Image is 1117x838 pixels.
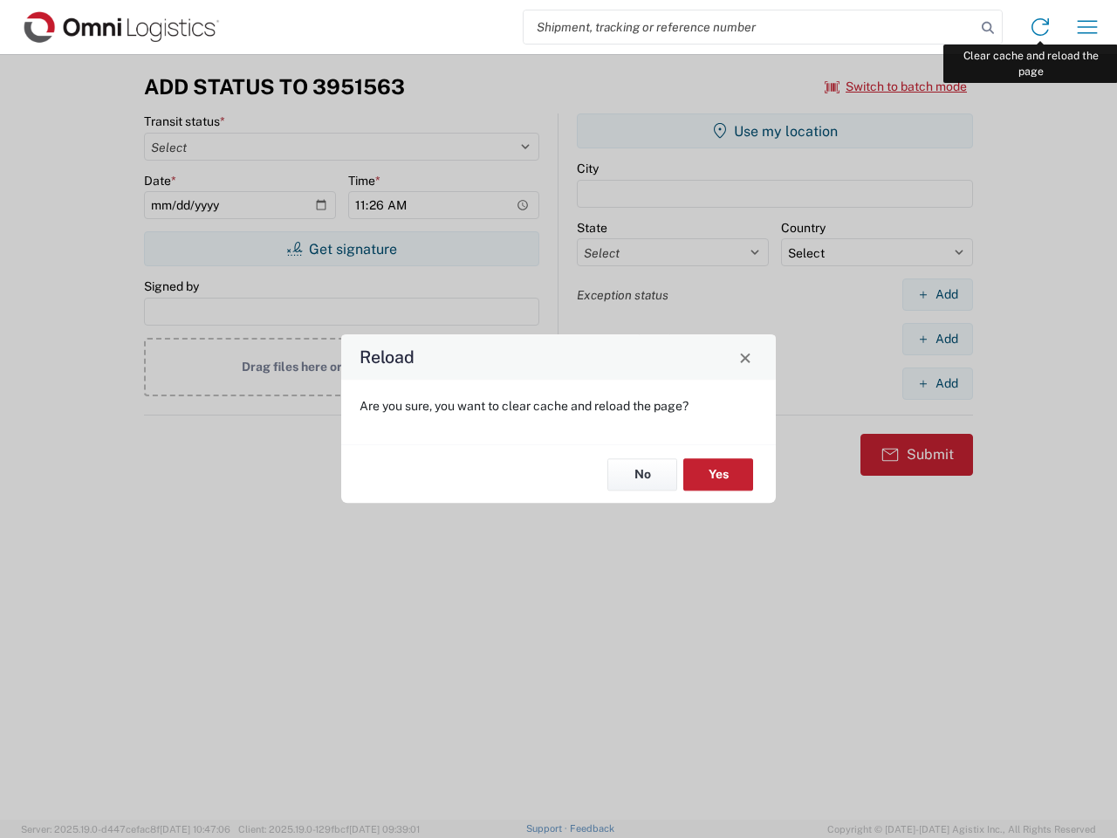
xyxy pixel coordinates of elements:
p: Are you sure, you want to clear cache and reload the page? [360,398,757,414]
button: Close [733,345,757,369]
h4: Reload [360,345,415,370]
button: No [607,458,677,491]
input: Shipment, tracking or reference number [524,10,976,44]
button: Yes [683,458,753,491]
